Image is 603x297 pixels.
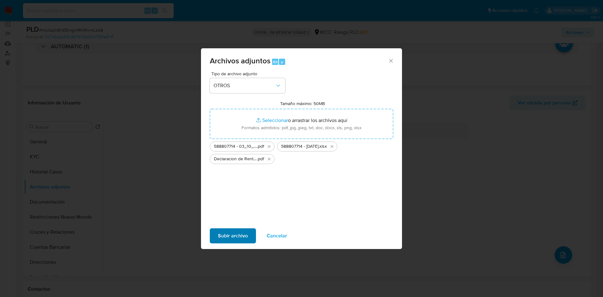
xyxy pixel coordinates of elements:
span: Archivos adjuntos [210,55,270,66]
span: a [281,59,283,65]
span: Tipo de archivo adjunto [211,72,287,76]
span: .pdf [257,143,264,150]
span: Subir archivo [218,229,248,243]
button: Cerrar [388,58,394,63]
span: .pdf [257,156,264,162]
span: .xlsx [318,143,327,150]
button: Subir archivo [210,228,256,243]
span: Declaracion de Renta 2024 [214,156,257,162]
span: Cancelar [267,229,287,243]
button: Eliminar 588807714 - 03-10-2025.xlsx [328,143,336,150]
label: Tamaño máximo: 50MB [280,101,325,106]
button: Eliminar Declaracion de Renta 2024.pdf [265,155,273,163]
span: 588807714 - 03_10_2025 [214,143,257,150]
ul: Archivos seleccionados [210,139,393,164]
button: OTROS [210,78,285,93]
span: Alt [273,59,278,65]
span: 588807714 - [DATE] [281,143,318,150]
button: Eliminar 588807714 - 03_10_2025.pdf [265,143,273,150]
span: OTROS [214,82,275,89]
button: Cancelar [258,228,295,243]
